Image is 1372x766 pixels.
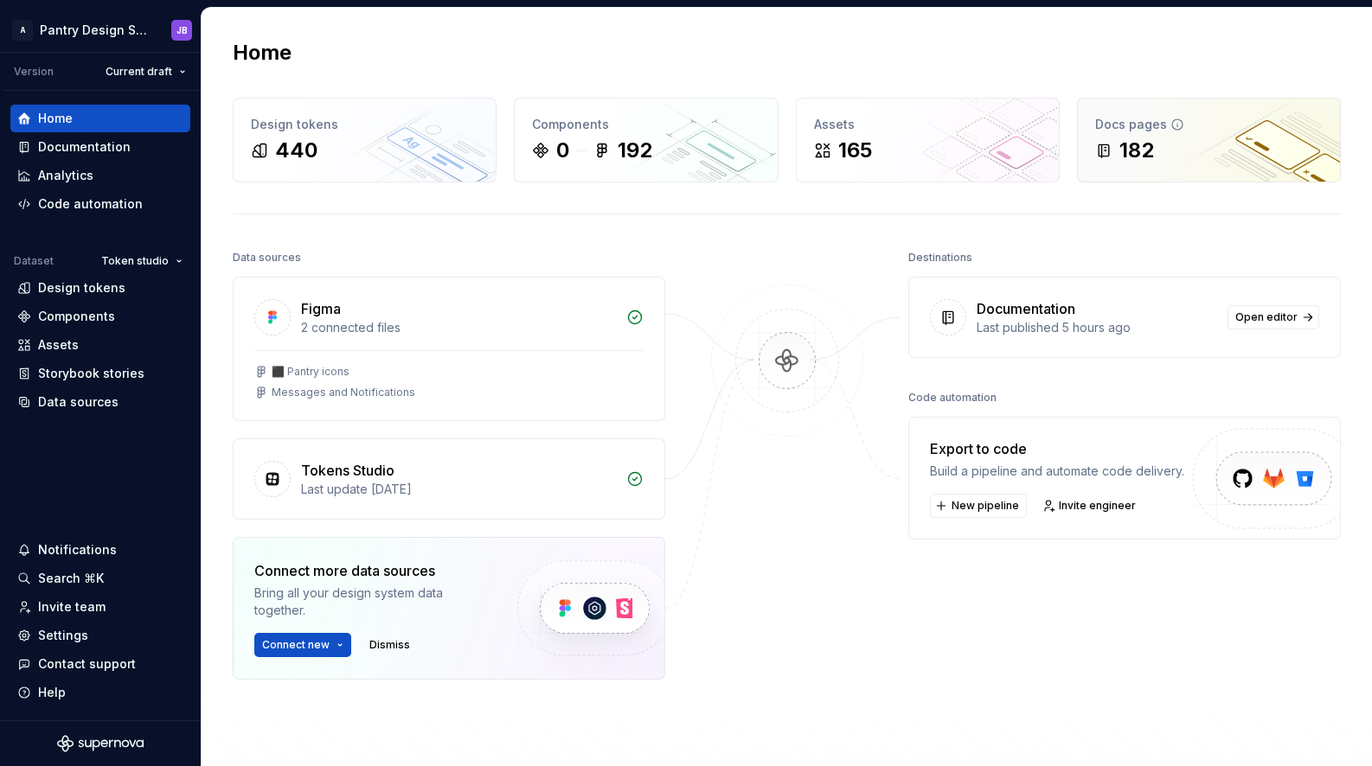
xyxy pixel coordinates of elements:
span: Open editor [1235,310,1298,324]
div: ⬛️ Pantry icons [272,365,349,379]
div: Design tokens [251,116,478,133]
div: Contact support [38,655,136,673]
a: Analytics [10,162,190,189]
div: Documentation [977,298,1075,319]
div: Assets [814,116,1042,133]
div: Destinations [908,246,972,270]
a: Assets165 [796,98,1060,182]
div: Code automation [38,195,143,213]
span: Dismiss [369,638,410,652]
div: Build a pipeline and automate code delivery. [930,463,1184,480]
div: 165 [838,137,872,164]
h2: Home [233,39,292,67]
a: Invite engineer [1037,494,1144,518]
span: New pipeline [952,499,1019,513]
div: Components [532,116,760,133]
span: Token studio [101,254,169,268]
span: Connect new [262,638,330,652]
div: A [12,20,33,41]
button: Contact support [10,650,190,678]
a: Docs pages182 [1077,98,1341,182]
a: Figma2 connected files⬛️ Pantry iconsMessages and Notifications [233,277,665,421]
div: Home [38,110,73,127]
div: Export to code [930,438,1184,459]
div: Tokens Studio [301,460,394,481]
div: 440 [275,137,317,164]
div: 182 [1119,137,1154,164]
a: Data sources [10,388,190,416]
div: Dataset [14,254,54,268]
div: Settings [38,627,88,644]
div: Pantry Design System [40,22,151,39]
button: New pipeline [930,494,1027,518]
div: Invite team [38,598,106,616]
button: Token studio [93,249,190,273]
div: Notifications [38,541,117,559]
a: Components0192 [514,98,778,182]
a: Assets [10,331,190,359]
div: Last published 5 hours ago [977,319,1217,336]
div: Figma [301,298,341,319]
button: Connect new [254,633,351,657]
span: Invite engineer [1059,499,1136,513]
div: Storybook stories [38,365,144,382]
button: Search ⌘K [10,565,190,592]
div: Data sources [233,246,301,270]
a: Invite team [10,593,190,621]
a: Home [10,105,190,132]
div: Version [14,65,54,79]
div: Last update [DATE] [301,481,616,498]
div: 192 [618,137,652,164]
a: Design tokens440 [233,98,497,182]
div: Bring all your design system data together. [254,584,488,619]
a: Settings [10,622,190,649]
a: Documentation [10,133,190,161]
a: Components [10,303,190,330]
div: 0 [556,137,569,164]
div: Help [38,684,66,701]
a: Design tokens [10,274,190,302]
span: Current draft [106,65,172,79]
button: APantry Design SystemJB [3,11,197,48]
div: Design tokens [38,279,125,297]
button: Current draft [98,60,194,84]
div: Docs pages [1095,116,1323,133]
div: Messages and Notifications [272,386,415,399]
div: Documentation [38,138,131,156]
div: Data sources [38,393,119,411]
a: Tokens StudioLast update [DATE] [233,438,665,520]
a: Storybook stories [10,360,190,387]
div: Connect more data sources [254,560,488,581]
button: Help [10,679,190,706]
svg: Supernova Logo [57,735,144,752]
div: JB [176,23,188,37]
div: Search ⌘K [38,570,104,587]
button: Dismiss [362,633,418,657]
div: Code automation [908,386,997,410]
a: Code automation [10,190,190,218]
div: 2 connected files [301,319,616,336]
a: Open editor [1228,305,1319,329]
div: Analytics [38,167,93,184]
div: Assets [38,336,79,354]
div: Components [38,308,115,325]
button: Notifications [10,536,190,564]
